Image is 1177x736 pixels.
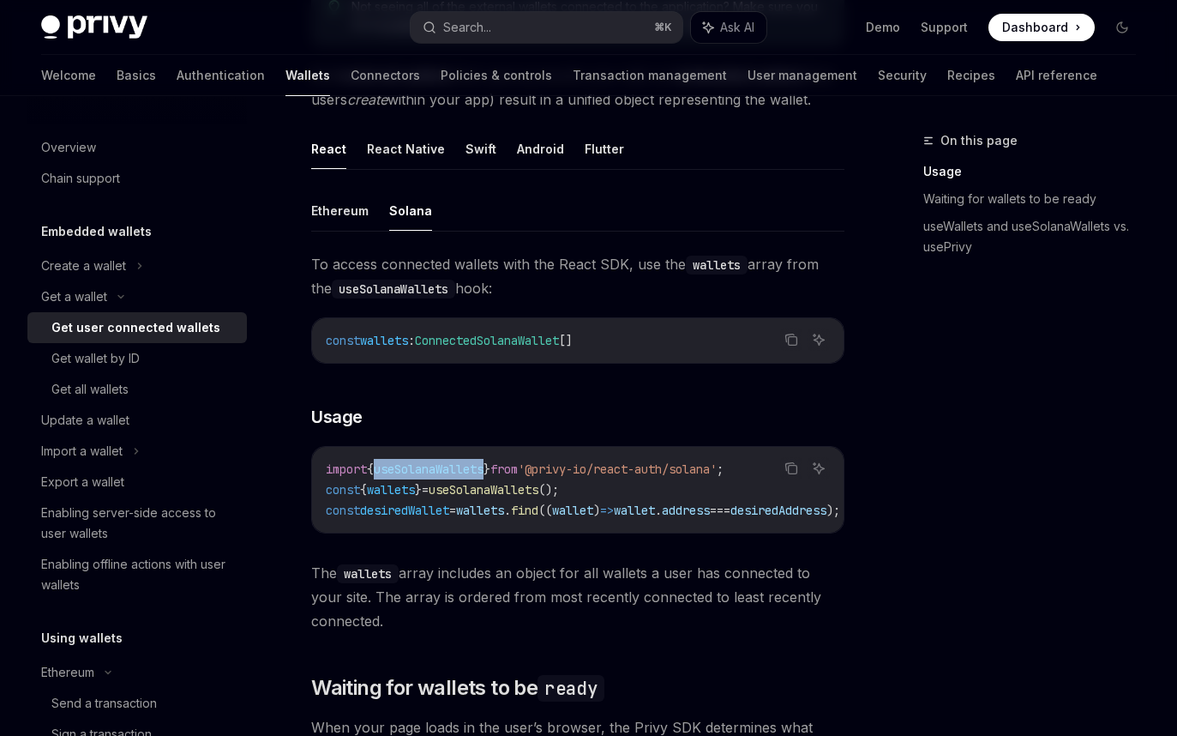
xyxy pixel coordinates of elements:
div: Update a wallet [41,410,129,431]
button: React [311,129,346,169]
div: Send a transaction [51,693,157,714]
button: Ask AI [808,457,830,480]
span: wallets [360,333,408,348]
a: Recipes [947,55,995,96]
span: (); [538,482,559,498]
img: dark logo [41,15,147,39]
span: => [600,503,614,518]
div: Export a wallet [41,472,124,492]
button: Ethereum [311,190,369,231]
h5: Using wallets [41,628,123,649]
div: Get all wallets [51,379,129,400]
span: = [422,482,429,498]
span: To access connected wallets with the React SDK, use the array from the hook: [311,252,844,300]
span: The array includes an object for all wallets a user has connected to your site. The array is orde... [311,561,844,633]
a: Authentication [177,55,265,96]
a: Dashboard [988,14,1095,41]
a: Enabling server-side access to user wallets [27,498,247,549]
div: Create a wallet [41,256,126,276]
div: Import a wallet [41,441,123,462]
div: Get a wallet [41,287,107,307]
span: address [662,503,710,518]
span: useSolanaWallets [429,482,538,498]
div: Enabling server-side access to user wallets [41,503,237,544]
code: ready [537,675,604,702]
span: ) [593,503,600,518]
span: Ask AI [720,19,754,36]
span: wallets [367,482,415,498]
span: useSolanaWallets [374,462,483,477]
span: . [504,503,511,518]
a: Security [878,55,927,96]
code: wallets [337,564,399,583]
a: API reference [1016,55,1097,96]
span: desiredWallet [360,503,449,518]
div: Enabling offline actions with user wallets [41,554,237,595]
span: const [326,503,360,518]
em: create [347,91,387,108]
span: } [483,462,490,477]
span: On this page [940,130,1018,151]
span: wallets [456,503,504,518]
h5: Embedded wallets [41,221,152,242]
a: Support [921,19,968,36]
code: useSolanaWallets [332,280,455,299]
button: React Native [367,129,445,169]
span: Usage [311,405,363,429]
button: Copy the contents from the code block [780,457,802,480]
div: Search... [443,17,491,38]
a: Connectors [351,55,420,96]
span: : [408,333,415,348]
button: Solana [389,190,432,231]
a: Get user connected wallets [27,312,247,343]
div: Get wallet by ID [51,348,140,369]
button: Swift [465,129,496,169]
span: Dashboard [1002,19,1068,36]
a: Chain support [27,163,247,194]
span: ⌘ K [654,21,672,34]
a: Overview [27,132,247,163]
div: Ethereum [41,662,94,683]
span: import [326,462,367,477]
span: ; [717,462,724,477]
span: } [415,482,422,498]
div: Get user connected wallets [51,317,220,338]
span: { [367,462,374,477]
span: === [710,503,730,518]
a: Demo [866,19,900,36]
div: Overview [41,137,96,158]
a: Send a transaction [27,688,247,719]
span: desiredAddress [730,503,826,518]
button: Ask AI [808,329,830,351]
a: Wallets [285,55,330,96]
a: Basics [117,55,156,96]
button: Android [517,129,564,169]
span: '@privy-io/react-auth/solana' [518,462,717,477]
span: ConnectedSolanaWallet [415,333,559,348]
a: Welcome [41,55,96,96]
a: useWallets and useSolanaWallets vs. usePrivy [923,213,1150,261]
span: [] [559,333,573,348]
span: ); [826,503,840,518]
a: User management [748,55,857,96]
code: wallets [686,256,748,274]
span: . [655,503,662,518]
span: = [449,503,456,518]
button: Search...⌘K [411,12,682,43]
button: Toggle dark mode [1108,14,1136,41]
a: Policies & controls [441,55,552,96]
span: const [326,482,360,498]
button: Flutter [585,129,624,169]
span: wallet [552,503,593,518]
button: Ask AI [691,12,766,43]
button: Copy the contents from the code block [780,329,802,351]
span: Waiting for wallets to be [311,674,604,702]
a: Usage [923,158,1150,185]
div: Chain support [41,168,120,189]
a: Get wallet by ID [27,343,247,374]
span: from [490,462,518,477]
a: Export a wallet [27,467,247,498]
a: Update a wallet [27,405,247,436]
a: Get all wallets [27,374,247,405]
span: wallet [614,503,655,518]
